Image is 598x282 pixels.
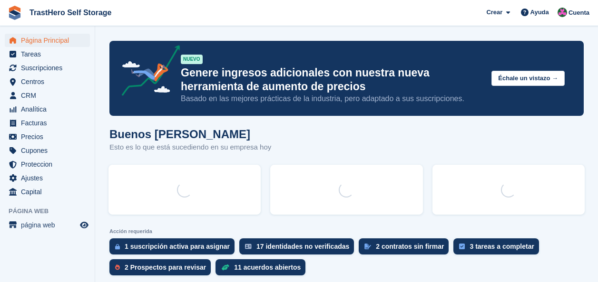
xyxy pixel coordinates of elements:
img: verify_identity-adf6edd0f0f0b5bbfe63781bf79b02c33cf7c696d77639b501bdc392416b5a36.svg [245,244,252,249]
div: 3 tareas a completar [470,243,534,250]
span: Proteccion [21,158,78,171]
span: Capital [21,185,78,198]
a: menu [5,89,90,102]
div: 2 Prospectos para revisar [125,263,206,271]
a: Vista previa de la tienda [78,219,90,231]
img: prospect-51fa495bee0391a8d652442698ab0144808aea92771e9ea1ae160a38d050c398.svg [115,264,120,270]
a: menu [5,185,90,198]
img: Marua Grioui [558,8,567,17]
a: 17 identidades no verificadas [239,238,359,259]
a: 3 tareas a completar [453,238,543,259]
a: menu [5,144,90,157]
a: menu [5,34,90,47]
img: task-75834270c22a3079a89374b754ae025e5fb1db73e45f91037f5363f120a921f8.svg [459,244,465,249]
img: price-adjustments-announcement-icon-8257ccfd72463d97f412b2fc003d46551f7dbcb40ab6d574587a9cd5c0d94... [114,45,180,99]
p: Esto es lo que está sucediendo en su empresa hoy [109,142,271,153]
div: 2 contratos sin firmar [376,243,444,250]
span: Cuenta [569,8,589,18]
a: menu [5,171,90,185]
a: menu [5,61,90,75]
span: Centros [21,75,78,88]
div: NUEVO [181,55,203,64]
p: Basado en las mejores prácticas de la industria, pero adaptado a sus suscripciones. [181,94,484,104]
a: TrastHero Self Storage [26,5,116,20]
a: menu [5,158,90,171]
span: Ajustes [21,171,78,185]
img: active_subscription_to_allocate_icon-d502201f5373d7db506a760aba3b589e785aa758c864c3986d89f69b8ff3... [115,244,120,250]
a: menu [5,116,90,130]
a: menu [5,47,90,61]
img: contract_signature_icon-13c848040528278c33f63329250d36e43548de30e8caae1d1a13099fd9432cc5.svg [364,244,371,249]
img: deal-1b604bf984904fb50ccaf53a9ad4b4a5d6e5aea283cecdc64d6e3604feb123c2.svg [221,264,229,271]
p: Acción requerida [109,228,584,235]
a: 2 contratos sin firmar [359,238,453,259]
a: menú [5,218,90,232]
span: Página web [9,207,95,216]
span: Analítica [21,103,78,116]
a: menu [5,103,90,116]
span: CRM [21,89,78,102]
h1: Buenos [PERSON_NAME] [109,128,271,141]
a: 11 acuerdos abiertos [216,259,310,280]
p: Genere ingresos adicionales con nuestra nueva herramienta de aumento de precios [181,66,484,94]
span: Cupones [21,144,78,157]
a: menu [5,130,90,143]
span: Facturas [21,116,78,130]
span: Suscripciones [21,61,78,75]
div: 11 acuerdos abiertos [234,263,301,271]
span: Crear [486,8,502,17]
a: 1 suscripción activa para asignar [109,238,239,259]
span: Tareas [21,47,78,61]
button: Échale un vistazo → [491,71,565,86]
span: Página Principal [21,34,78,47]
a: 2 Prospectos para revisar [109,259,216,280]
span: Precios [21,130,78,143]
img: stora-icon-8386f47178a22dfd0bd8f6a31ec36ba5ce8667c1dd55bd0f319d3a0aa187defe.svg [8,6,22,20]
span: página web [21,218,78,232]
span: Ayuda [530,8,549,17]
div: 17 identidades no verificadas [256,243,349,250]
a: menu [5,75,90,88]
div: 1 suscripción activa para asignar [125,243,230,250]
